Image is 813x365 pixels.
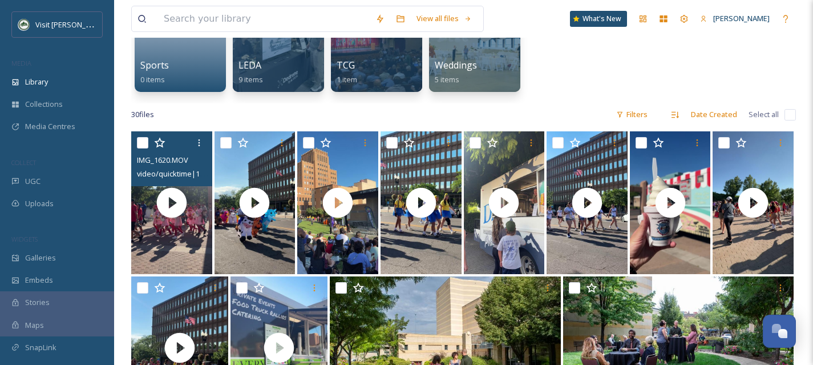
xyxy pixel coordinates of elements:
a: TCG1 item [337,60,357,85]
a: Sports0 items [140,60,169,85]
a: View all files [411,7,478,30]
span: Weddings [435,59,477,71]
span: Library [25,77,48,87]
span: Maps [25,320,44,331]
img: thumbnail [713,131,794,274]
span: Media Centres [25,121,75,132]
span: LEDA [238,59,261,71]
span: 30 file s [131,109,154,120]
span: 9 items [238,74,263,85]
a: [PERSON_NAME] [694,7,775,30]
span: 1 item [337,74,357,85]
span: Uploads [25,198,54,209]
img: thumbnail [630,131,711,274]
img: Unknown.png [18,19,30,30]
img: thumbnail [547,131,628,274]
span: COLLECT [11,158,36,167]
span: Galleries [25,252,56,263]
span: Visit [PERSON_NAME] [35,19,108,30]
span: Stories [25,297,50,308]
span: UGC [25,176,41,187]
div: Filters [610,103,653,126]
span: WIDGETS [11,235,38,243]
span: video/quicktime | 13.96 MB | 1080 x 1920 [137,168,266,179]
a: Weddings5 items [435,60,477,85]
a: What's New [570,11,627,27]
a: LEDA9 items [238,60,263,85]
span: 0 items [140,74,165,85]
span: Sports [140,59,169,71]
span: Embeds [25,275,53,286]
span: Collections [25,99,63,110]
span: 5 items [435,74,459,85]
div: Date Created [685,103,743,126]
span: Select all [749,109,779,120]
img: thumbnail [381,131,462,274]
span: TCG [337,59,355,71]
button: Open Chat [763,315,796,348]
span: IMG_1620.MOV [137,155,188,165]
span: SnapLink [25,342,56,353]
img: thumbnail [297,131,378,274]
img: thumbnail [131,131,212,274]
img: thumbnail [464,131,545,274]
span: [PERSON_NAME] [713,13,770,23]
span: MEDIA [11,59,31,67]
input: Search your library [158,6,370,31]
img: thumbnail [215,131,296,274]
